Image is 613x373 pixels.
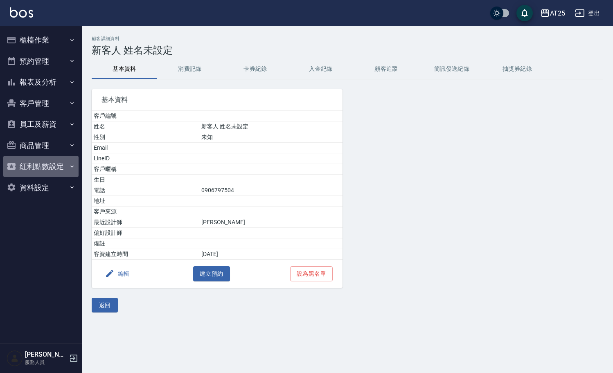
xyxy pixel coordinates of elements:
[485,59,550,79] button: 抽獎券紀錄
[92,36,603,41] h2: 顧客詳細資料
[3,135,79,156] button: 商品管理
[92,238,199,249] td: 備註
[193,266,230,281] button: 建立預約
[25,351,67,359] h5: [PERSON_NAME]
[3,156,79,177] button: 紅利點數設定
[157,59,223,79] button: 消費記錄
[25,359,67,366] p: 服務人員
[92,132,199,143] td: 性別
[3,93,79,114] button: 客戶管理
[92,175,199,185] td: 生日
[92,185,199,196] td: 電話
[3,72,79,93] button: 報表及分析
[550,8,565,18] div: AT25
[223,59,288,79] button: 卡券紀錄
[92,298,118,313] button: 返回
[92,121,199,132] td: 姓名
[288,59,354,79] button: 入金紀錄
[7,350,23,366] img: Person
[92,228,199,238] td: 偏好設計師
[92,217,199,228] td: 最近設計師
[3,114,79,135] button: 員工及薪資
[3,29,79,51] button: 櫃檯作業
[354,59,419,79] button: 顧客追蹤
[199,132,343,143] td: 未知
[199,185,343,196] td: 0906797504
[101,96,333,104] span: 基本資料
[92,249,199,260] td: 客資建立時間
[10,7,33,18] img: Logo
[199,249,343,260] td: [DATE]
[92,164,199,175] td: 客戶暱稱
[419,59,485,79] button: 簡訊發送紀錄
[3,177,79,198] button: 資料設定
[101,266,133,281] button: 編輯
[537,5,568,22] button: AT25
[516,5,533,21] button: save
[572,6,603,21] button: 登出
[199,121,343,132] td: 新客人 姓名未設定
[92,143,199,153] td: Email
[92,111,199,121] td: 客戶編號
[290,266,333,281] button: 設為黑名單
[92,207,199,217] td: 客戶來源
[92,45,603,56] h3: 新客人 姓名未設定
[3,51,79,72] button: 預約管理
[92,153,199,164] td: LineID
[92,59,157,79] button: 基本資料
[199,217,343,228] td: [PERSON_NAME]
[92,196,199,207] td: 地址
